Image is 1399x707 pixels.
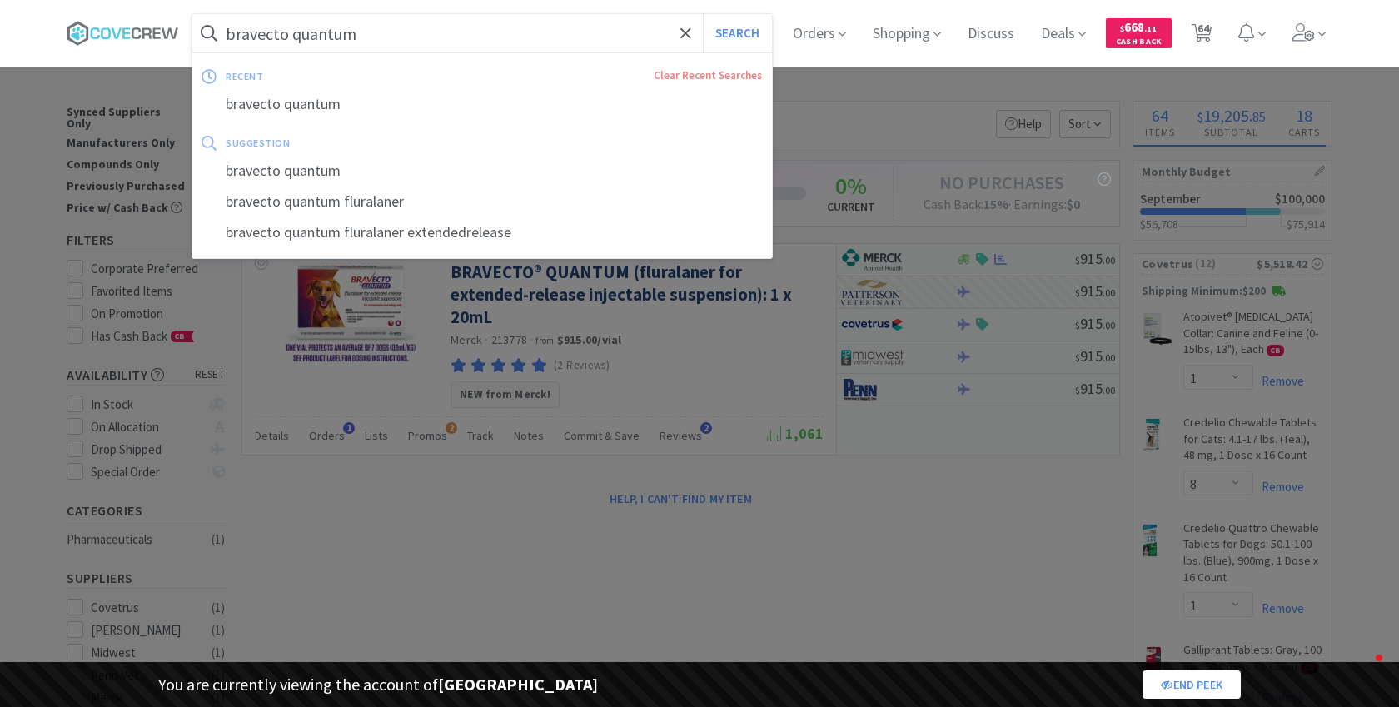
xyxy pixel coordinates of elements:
[192,187,772,217] div: bravecto quantum fluralaner
[1143,670,1241,699] a: End Peek
[961,27,1021,42] a: Discuss
[1144,23,1157,34] span: . 11
[1120,19,1157,35] span: 668
[1342,650,1382,690] iframe: Intercom live chat
[192,156,772,187] div: bravecto quantum
[226,130,525,156] div: suggestion
[1106,11,1172,56] a: $668.11Cash Back
[654,68,762,82] a: Clear Recent Searches
[192,89,772,120] div: bravecto quantum
[1120,23,1124,34] span: $
[1116,37,1162,48] span: Cash Back
[158,671,598,698] p: You are currently viewing the account of
[192,217,772,248] div: bravecto quantum fluralaner extendedrelease
[192,14,772,52] input: Search by item, sku, manufacturer, ingredient, size...
[703,14,772,52] button: Search
[1185,28,1219,43] a: 64
[226,63,458,89] div: recent
[438,674,598,695] strong: [GEOGRAPHIC_DATA]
